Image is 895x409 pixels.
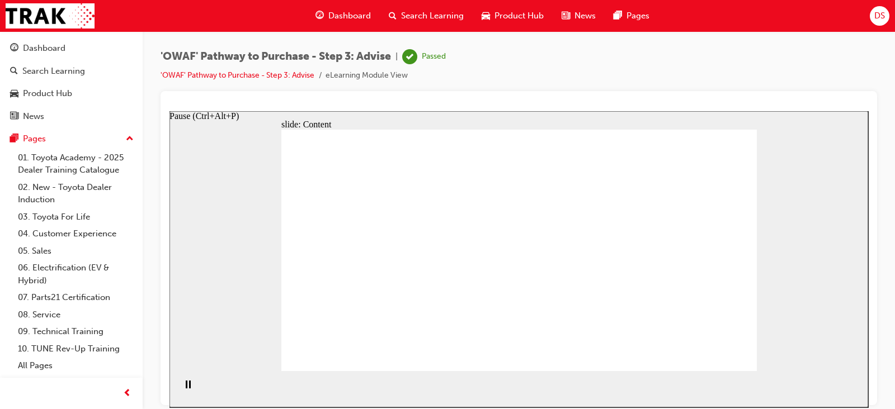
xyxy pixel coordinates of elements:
span: pages-icon [10,134,18,144]
span: learningRecordVerb_PASS-icon [402,49,417,64]
div: News [23,110,44,123]
span: DS [874,9,885,22]
button: DashboardSearch LearningProduct HubNews [4,36,138,129]
div: Product Hub [23,87,72,100]
span: search-icon [10,66,18,77]
span: car-icon [10,89,18,99]
span: car-icon [482,9,490,23]
a: News [4,106,138,127]
a: 03. Toyota For Life [13,208,138,226]
a: 01. Toyota Academy - 2025 Dealer Training Catalogue [13,149,138,179]
a: Dashboard [4,38,138,59]
a: Product Hub [4,83,138,104]
div: Search Learning [22,65,85,78]
a: 07. Parts21 Certification [13,289,138,306]
span: | [395,50,398,63]
span: news-icon [10,112,18,122]
a: 05. Sales [13,242,138,260]
span: Product Hub [494,9,544,22]
span: guage-icon [315,9,324,23]
a: 09. Technical Training [13,323,138,340]
a: 04. Customer Experience [13,225,138,242]
button: Pages [4,129,138,149]
div: Passed [422,51,446,62]
div: Pages [23,132,46,145]
a: guage-iconDashboard [307,4,380,27]
span: news-icon [562,9,570,23]
span: 'OWAF' Pathway to Purchase - Step 3: Advise [161,50,391,63]
a: 10. TUNE Rev-Up Training [13,340,138,358]
span: Dashboard [328,9,371,22]
a: car-iconProduct Hub [473,4,553,27]
img: Trak [6,3,95,28]
div: playback controls [6,260,25,296]
a: 06. Electrification (EV & Hybrid) [13,259,138,289]
span: Search Learning [401,9,464,22]
span: search-icon [389,9,397,23]
span: News [574,9,596,22]
a: 02. New - Toyota Dealer Induction [13,179,138,208]
a: 'OWAF' Pathway to Purchase - Step 3: Advise [161,70,314,80]
a: search-iconSearch Learning [380,4,473,27]
span: guage-icon [10,44,18,54]
a: news-iconNews [553,4,605,27]
a: Search Learning [4,61,138,82]
span: Pages [626,9,649,22]
a: All Pages [13,357,138,374]
button: Pause (Ctrl+Alt+P) [6,269,25,288]
span: up-icon [126,132,134,146]
a: 08. Service [13,306,138,324]
li: eLearning Module View [326,69,408,82]
span: pages-icon [614,9,622,23]
button: DS [870,6,889,26]
a: pages-iconPages [605,4,658,27]
span: prev-icon [123,387,131,401]
div: Dashboard [23,42,65,55]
